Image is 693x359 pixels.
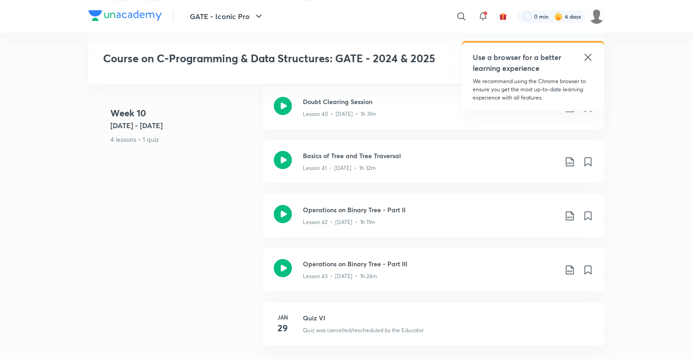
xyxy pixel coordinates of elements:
[589,9,604,24] img: Deepika S S
[263,86,604,140] a: Doubt Clearing SessionLesson 40 • [DATE] • 1h 31m
[303,218,375,226] p: Lesson 42 • [DATE] • 1h 11m
[184,7,270,25] button: GATE - Iconic Pro
[263,302,604,357] a: Jan29Quiz VIQuiz was cancelled/rescheduled by the Educator
[303,272,377,280] p: Lesson 43 • [DATE] • 1h 24m
[103,52,459,65] h3: Course on C-Programming & Data Structures: GATE - 2024 & 2025
[303,97,557,106] h3: Doubt Clearing Session
[303,326,424,334] p: Quiz was cancelled/rescheduled by the Educator
[263,194,604,248] a: Operations on Binary Tree - Part IILesson 42 • [DATE] • 1h 11m
[499,12,507,20] img: avatar
[303,259,557,269] h3: Operations on Binary Tree - Part III
[110,107,256,120] h4: Week 10
[89,10,162,23] a: Company Logo
[473,52,563,74] h5: Use a browser for a better learning experience
[274,321,292,335] h4: 29
[263,248,604,302] a: Operations on Binary Tree - Part IIILesson 43 • [DATE] • 1h 24m
[496,9,510,24] button: avatar
[303,151,557,160] h3: Basics of Tree and Tree Traversal
[274,313,292,321] h6: Jan
[554,12,563,21] img: streak
[303,164,376,172] p: Lesson 41 • [DATE] • 1h 32m
[303,205,557,214] h3: Operations on Binary Tree - Part II
[110,120,256,131] h5: [DATE] - [DATE]
[89,10,162,21] img: Company Logo
[473,77,594,102] p: We recommend using the Chrome browser to ensure you get the most up-to-date learning experience w...
[303,110,376,118] p: Lesson 40 • [DATE] • 1h 31m
[110,135,256,145] p: 4 lessons • 1 quiz
[263,140,604,194] a: Basics of Tree and Tree TraversalLesson 41 • [DATE] • 1h 32m
[303,313,594,323] h3: Quiz VI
